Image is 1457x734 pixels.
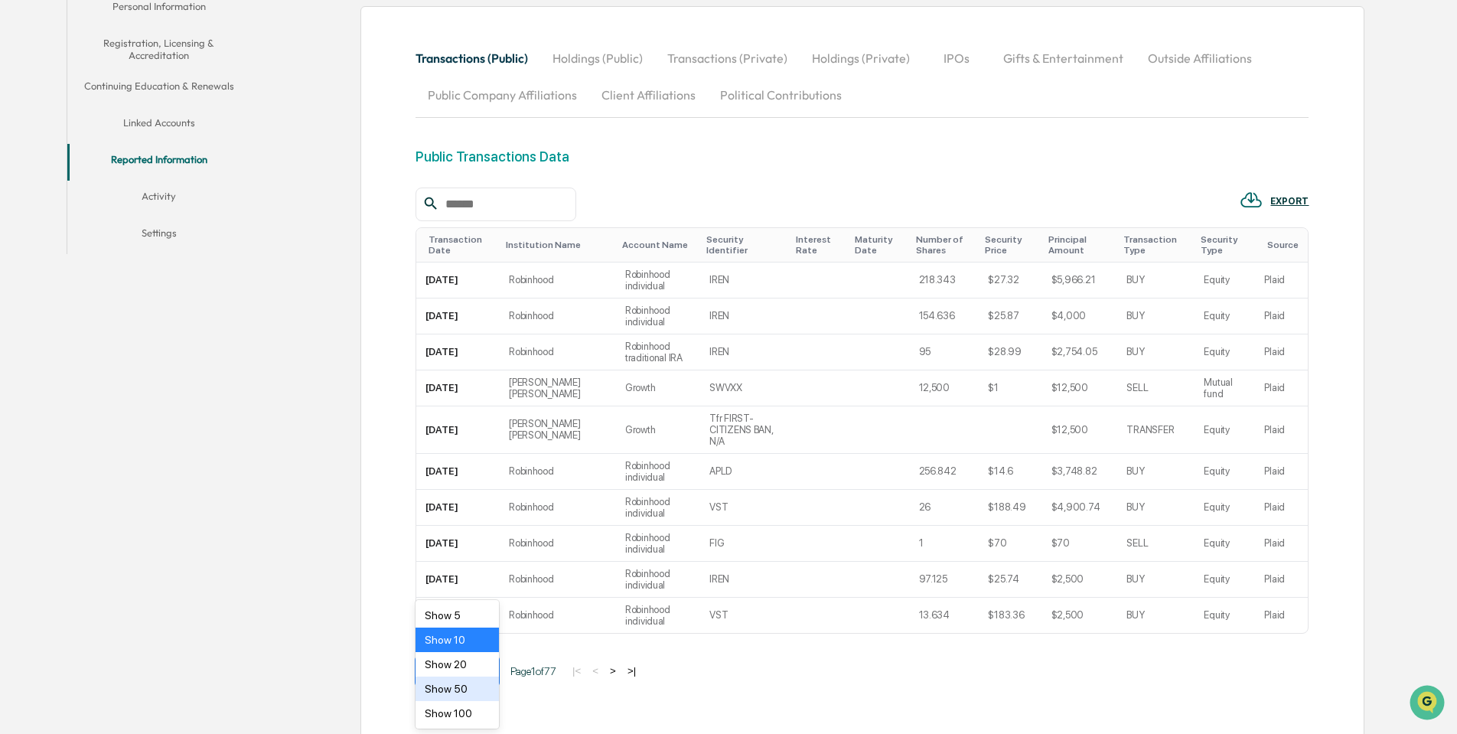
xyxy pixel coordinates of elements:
[1042,406,1118,454] td: $12,500
[52,117,251,132] div: Start new chat
[416,490,500,526] td: [DATE]
[540,40,655,77] button: Holdings (Public)
[67,181,250,217] button: Activity
[416,652,499,677] div: Show 20
[616,370,700,406] td: Growth
[796,234,843,256] div: Toggle SortBy
[700,598,790,633] td: VST
[616,298,700,334] td: Robinhood individual
[1117,490,1195,526] td: BUY
[979,334,1041,370] td: $28.99
[700,370,790,406] td: SWVXX
[1255,334,1308,370] td: Plaid
[700,406,790,454] td: Tfr FIRST-CITIZENS BAN, N/A
[67,144,250,181] button: Reported Information
[260,122,279,140] button: Start new chat
[588,664,603,677] button: <
[800,40,922,77] button: Holdings (Private)
[1048,234,1112,256] div: Toggle SortBy
[15,32,279,57] p: How can we help?
[1042,490,1118,526] td: $4,900.74
[126,193,190,208] span: Attestations
[1195,370,1255,406] td: Mutual fund
[979,562,1041,598] td: $25.74
[416,628,499,652] div: Show 10
[979,263,1041,298] td: $27.32
[1255,562,1308,598] td: Plaid
[416,603,499,628] div: Show 5
[1117,598,1195,633] td: BUY
[416,40,1309,113] div: secondary tabs example
[416,77,589,113] button: Public Company Affiliations
[1117,526,1195,562] td: SELL
[500,490,616,526] td: Robinhood
[910,454,979,490] td: 256.842
[1117,406,1195,454] td: TRANSFER
[568,664,585,677] button: |<
[67,217,250,254] button: Settings
[1042,370,1118,406] td: $12,500
[910,526,979,562] td: 1
[1123,234,1188,256] div: Toggle SortBy
[500,454,616,490] td: Robinhood
[706,234,784,256] div: Toggle SortBy
[52,132,194,145] div: We're available if you need us!
[108,259,185,271] a: Powered byPylon
[700,454,790,490] td: APLD
[910,490,979,526] td: 26
[1255,370,1308,406] td: Plaid
[1117,370,1195,406] td: SELL
[1408,683,1449,725] iframe: Open customer support
[416,263,500,298] td: [DATE]
[616,334,700,370] td: Robinhood traditional IRA
[1255,406,1308,454] td: Plaid
[708,77,854,113] button: Political Contributions
[623,664,640,677] button: >|
[616,598,700,633] td: Robinhood individual
[416,598,500,633] td: [DATE]
[700,562,790,598] td: IREN
[1195,454,1255,490] td: Equity
[15,117,43,145] img: 1746055101610-c473b297-6a78-478c-a979-82029cc54cd1
[416,454,500,490] td: [DATE]
[979,526,1041,562] td: $70
[1117,263,1195,298] td: BUY
[1042,598,1118,633] td: $2,500
[1117,454,1195,490] td: BUY
[616,454,700,490] td: Robinhood individual
[1136,40,1264,77] button: Outside Affiliations
[622,240,694,250] div: Toggle SortBy
[922,40,991,77] button: IPOs
[500,298,616,334] td: Robinhood
[855,234,904,256] div: Toggle SortBy
[1255,454,1308,490] td: Plaid
[1042,526,1118,562] td: $70
[1195,526,1255,562] td: Equity
[429,234,494,256] div: Toggle SortBy
[589,77,708,113] button: Client Affiliations
[1042,298,1118,334] td: $4,000
[105,187,196,214] a: 🗄️Attestations
[616,562,700,598] td: Robinhood individual
[1255,298,1308,334] td: Plaid
[985,234,1035,256] div: Toggle SortBy
[510,665,556,677] span: Page 1 of 77
[15,223,28,236] div: 🔎
[416,298,500,334] td: [DATE]
[1195,406,1255,454] td: Equity
[506,240,610,250] div: Toggle SortBy
[910,562,979,598] td: 97.125
[9,216,103,243] a: 🔎Data Lookup
[500,526,616,562] td: Robinhood
[500,562,616,598] td: Robinhood
[1117,334,1195,370] td: BUY
[910,298,979,334] td: 154.636
[1195,298,1255,334] td: Equity
[111,194,123,207] div: 🗄️
[655,40,800,77] button: Transactions (Private)
[1270,196,1309,207] div: EXPORT
[1195,490,1255,526] td: Equity
[605,664,621,677] button: >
